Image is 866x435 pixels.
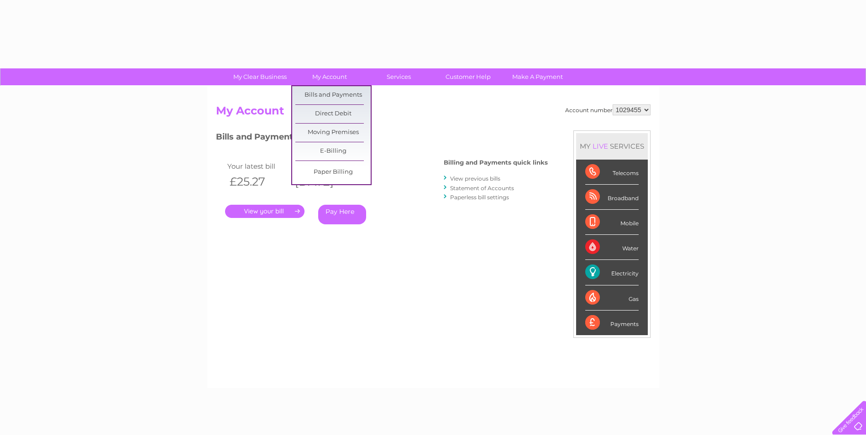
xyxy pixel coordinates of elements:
td: Your latest bill [225,160,291,172]
a: My Clear Business [222,68,298,85]
a: View previous bills [450,175,500,182]
a: Paper Billing [295,163,371,181]
div: Account number [565,104,651,115]
a: Make A Payment [500,68,575,85]
a: Services [361,68,436,85]
a: Bills and Payments [295,86,371,104]
div: Telecoms [585,160,639,185]
th: £25.27 [225,172,291,191]
div: Mobile [585,210,639,235]
div: Gas [585,285,639,311]
a: E-Billing [295,142,371,161]
h3: Bills and Payments [216,130,548,146]
a: Statement of Accounts [450,185,514,192]
div: Payments [585,311,639,335]
div: LIVE [591,142,610,150]
div: Water [585,235,639,260]
a: My Account [292,68,367,85]
a: . [225,205,304,218]
a: Moving Premises [295,124,371,142]
th: [DATE] [290,172,356,191]
h2: My Account [216,104,651,122]
a: Paperless bill settings [450,194,509,201]
div: Broadband [585,185,639,210]
td: Invoice date [290,160,356,172]
div: Electricity [585,260,639,285]
h4: Billing and Payments quick links [444,159,548,166]
a: Direct Debit [295,105,371,123]
div: MY SERVICES [576,133,648,159]
a: Pay Here [318,205,366,224]
a: Customer Help [430,68,506,85]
